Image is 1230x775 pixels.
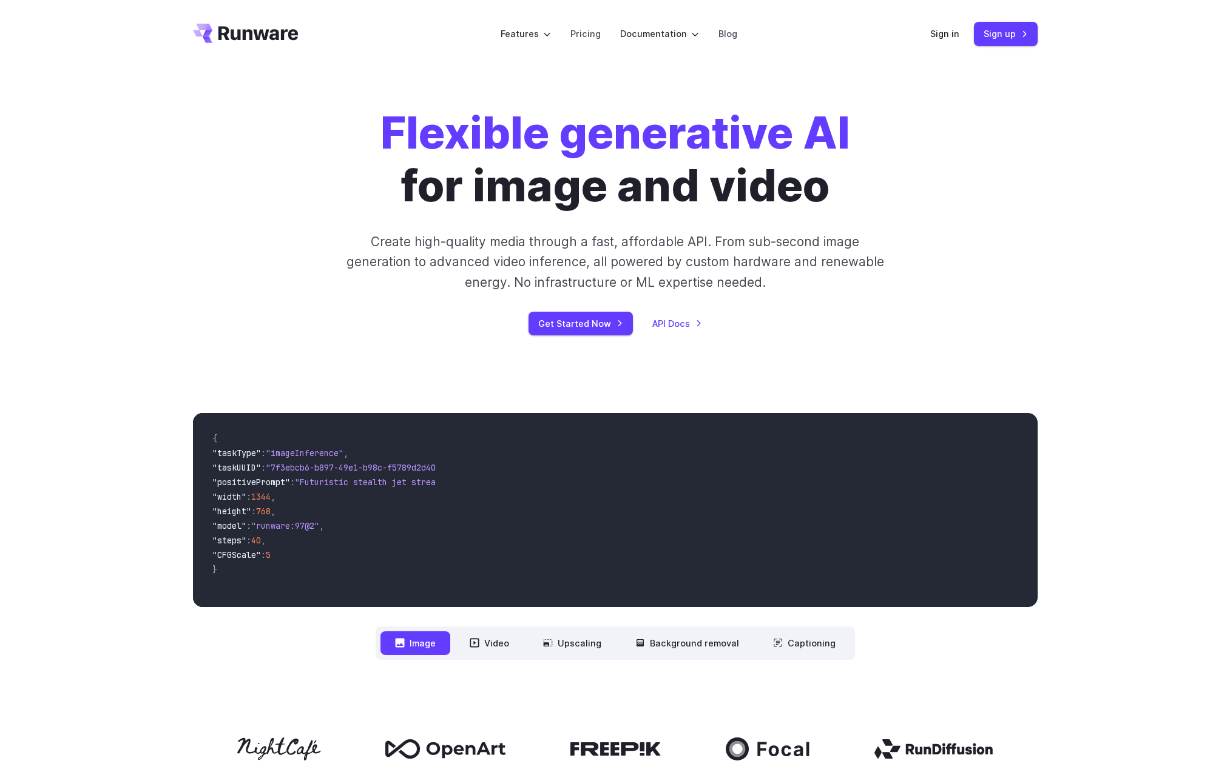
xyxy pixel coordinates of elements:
[212,535,246,546] span: "steps"
[974,22,1038,45] a: Sign up
[345,232,885,292] p: Create high-quality media through a fast, affordable API. From sub-second image generation to adv...
[271,491,275,502] span: ,
[380,631,450,655] button: Image
[529,631,616,655] button: Upscaling
[212,520,246,531] span: "model"
[930,27,959,41] a: Sign in
[261,448,266,458] span: :
[570,27,601,41] a: Pricing
[193,24,299,43] a: Go to /
[251,506,256,517] span: :
[380,106,850,159] strong: Flexible generative AI
[256,506,271,517] span: 768
[759,631,850,655] button: Captioning
[620,27,699,41] label: Documentation
[529,312,633,335] a: Get Started Now
[212,448,261,458] span: "taskType"
[251,535,261,546] span: 40
[212,477,290,488] span: "positivePrompt"
[271,506,275,517] span: ,
[212,433,217,444] span: {
[212,549,261,560] span: "CFGScale"
[251,491,271,502] span: 1344
[251,520,319,531] span: "runware:97@2"
[319,520,324,531] span: ,
[212,564,217,575] span: }
[718,27,737,41] a: Blog
[246,520,251,531] span: :
[621,631,754,655] button: Background removal
[266,448,343,458] span: "imageInference"
[266,462,450,473] span: "7f3ebcb6-b897-49e1-b98c-f5789d2d40d7"
[380,107,850,212] h1: for image and video
[261,462,266,473] span: :
[652,317,702,330] a: API Docs
[212,506,251,517] span: "height"
[455,631,524,655] button: Video
[501,27,551,41] label: Features
[266,549,271,560] span: 5
[212,462,261,473] span: "taskUUID"
[290,477,295,488] span: :
[343,448,348,458] span: ,
[261,549,266,560] span: :
[261,535,266,546] span: ,
[212,491,246,502] span: "width"
[246,535,251,546] span: :
[295,477,737,488] span: "Futuristic stealth jet streaking through a neon-lit cityscape with glowing purple exhaust"
[246,491,251,502] span: :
